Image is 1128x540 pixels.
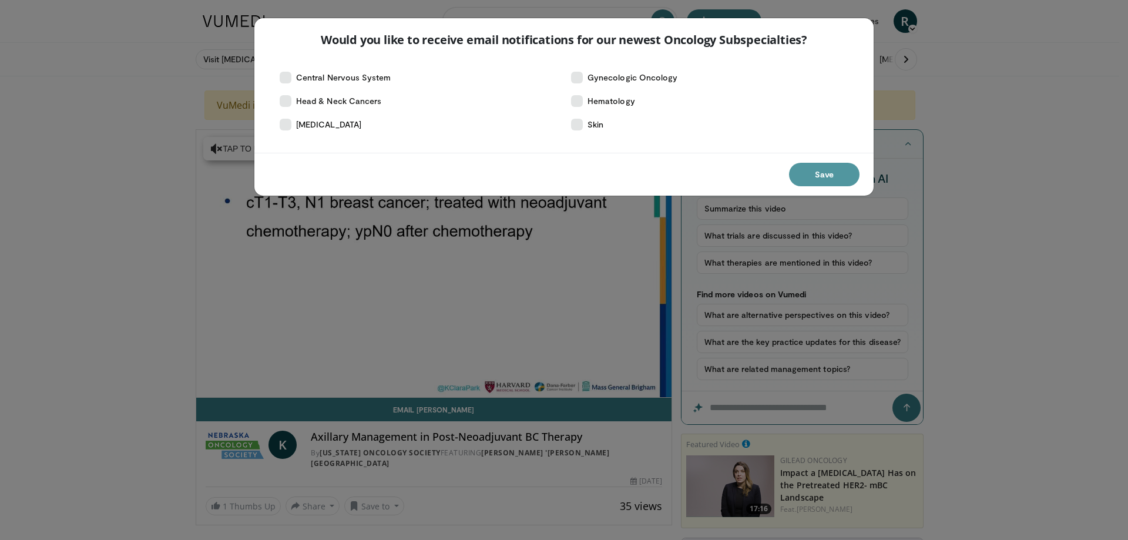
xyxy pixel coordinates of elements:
[296,119,361,130] span: [MEDICAL_DATA]
[296,95,381,107] span: Head & Neck Cancers
[789,163,860,186] button: Save
[587,95,635,107] span: Hematology
[587,119,603,130] span: Skin
[587,72,677,83] span: Gynecologic Oncology
[321,32,807,48] p: Would you like to receive email notifications for our newest Oncology Subspecialties?
[296,72,391,83] span: Central Nervous System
